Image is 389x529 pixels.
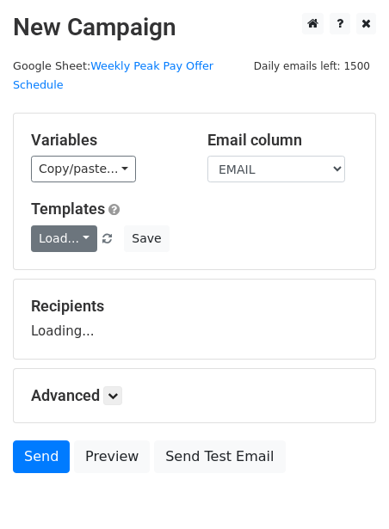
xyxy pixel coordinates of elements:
[13,59,213,92] small: Google Sheet:
[13,59,213,92] a: Weekly Peak Pay Offer Schedule
[248,57,376,76] span: Daily emails left: 1500
[303,446,389,529] iframe: Chat Widget
[13,440,70,473] a: Send
[31,297,358,341] div: Loading...
[248,59,376,72] a: Daily emails left: 1500
[154,440,285,473] a: Send Test Email
[31,156,136,182] a: Copy/paste...
[31,386,358,405] h5: Advanced
[74,440,150,473] a: Preview
[31,200,105,218] a: Templates
[31,225,97,252] a: Load...
[31,297,358,316] h5: Recipients
[13,13,376,42] h2: New Campaign
[207,131,358,150] h5: Email column
[124,225,169,252] button: Save
[31,131,182,150] h5: Variables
